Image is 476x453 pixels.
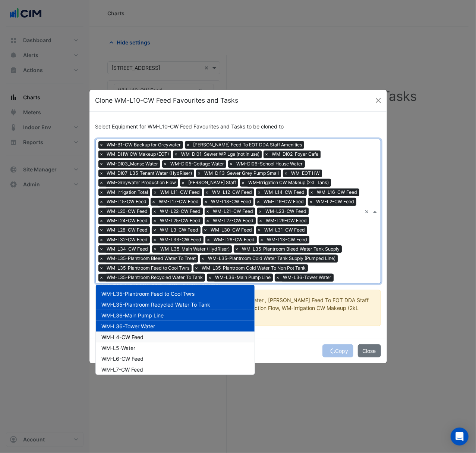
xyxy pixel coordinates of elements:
[102,323,155,329] span: WM-L36-Tower Water
[98,160,105,168] span: ×
[152,189,159,196] span: ×
[105,198,149,205] span: WM-L15-CW Feed
[102,334,144,340] span: WM-L4-CW Feed
[98,170,105,177] span: ×
[162,160,169,168] span: ×
[265,236,309,243] span: WM-L13-CW Feed
[98,255,105,262] span: ×
[98,226,105,234] span: ×
[98,264,105,272] span: ×
[98,274,105,281] span: ×
[159,245,232,253] span: WM-L35-Main Water (HydRiser)
[98,141,105,149] span: ×
[207,274,214,281] span: ×
[158,226,201,234] span: WM-L3-CW Feed
[204,189,211,196] span: ×
[309,189,315,196] span: ×
[202,226,209,234] span: ×
[234,245,240,253] span: ×
[105,151,171,158] span: WM-DHW CW Makeup (EOT)
[275,274,281,281] span: ×
[105,170,194,177] span: WM-DI07-L35-Tenant Water (HydRiser)
[264,151,270,158] span: ×
[264,208,309,215] span: WM-L23-CW Feed
[102,345,136,351] span: WM-L5-Water
[102,291,195,297] span: WM-L35-Plantroom Feed to Cool Twrs
[158,217,203,224] span: WM-L25-CW Feed
[211,217,256,224] span: WM-L27-CW Feed
[256,189,263,196] span: ×
[209,226,254,234] span: WM-L30-CW Feed
[98,179,105,186] span: ×
[180,179,187,186] span: ×
[365,208,371,215] span: Clear
[258,217,264,224] span: ×
[98,217,105,224] span: ×
[105,245,150,253] span: WM-L34-CW Feed
[173,151,180,158] span: ×
[228,160,235,168] span: ×
[152,217,158,224] span: ×
[255,198,262,205] span: ×
[264,217,309,224] span: WM-L29-CW Feed
[187,179,238,186] span: [PERSON_NAME] Staff
[315,198,356,205] span: WM-L2-CW Feed
[105,179,178,186] span: WM-Greywater Production Flow
[263,189,307,196] span: WM-L14-CW Feed
[158,236,204,243] span: WM-L33-CW Feed
[105,236,150,243] span: WM-L32-CW Feed
[235,160,305,168] span: WM-DI06-School House Water
[98,189,105,196] span: ×
[451,428,469,446] div: Open Intercom Messenger
[240,179,247,186] span: ×
[157,198,201,205] span: WM-L17-CW Feed
[152,236,158,243] span: ×
[192,141,304,149] span: [PERSON_NAME] Feed To EOT DDA Staff Amenities
[196,170,203,177] span: ×
[105,160,160,168] span: WM-DI03_Manse Water
[358,344,381,357] button: Close
[105,189,150,196] span: WM-Irrigation Total
[290,170,322,177] span: WM-EOT HW
[98,208,105,215] span: ×
[373,95,384,106] button: Close
[98,245,105,253] span: ×
[263,226,307,234] span: WM-L31-CW Feed
[158,208,203,215] span: WM-L22-CW Feed
[102,356,144,362] span: WM-L6-CW Feed
[247,179,331,186] span: WM-Irrigation CW Makeup (2kL Tank)
[262,198,306,205] span: WM-L19-CW Feed
[102,312,164,319] span: WM-L36-Main Pump Line
[95,96,239,105] h5: Clone WM-L10-CW Feed Favourites and Tasks
[214,274,273,281] span: WM-L36-Main Pump Line
[105,264,192,272] span: WM-L35-Plantroom Feed to Cool Twrs
[205,217,211,224] span: ×
[259,236,265,243] span: ×
[240,245,342,253] span: WM-L35-Plantroom Bleed Water Tank Supply
[281,274,334,281] span: WM-L36-Tower Water
[211,189,254,196] span: WM-L12-CW Feed
[151,198,157,205] span: ×
[211,208,255,215] span: WM-L21-CW Feed
[256,226,263,234] span: ×
[207,255,338,262] span: WM-L35-Plantroom Cold Water Tank Supply (Pumped Line)
[98,236,105,243] span: ×
[159,189,202,196] span: WM-L11-CW Feed
[200,255,207,262] span: ×
[152,226,158,234] span: ×
[105,141,183,149] span: WM-B1-CW Backup for Greywater
[257,208,264,215] span: ×
[102,366,144,373] span: WM-L7-CW Feed
[98,198,105,205] span: ×
[185,141,192,149] span: ×
[95,285,255,375] ng-dropdown-panel: Options list
[205,208,211,215] span: ×
[308,198,315,205] span: ×
[152,245,159,253] span: ×
[105,208,150,215] span: WM-L20-CW Feed
[105,274,205,281] span: WM-L35-Plantroom Recycled Water To Tank
[203,170,281,177] span: WM-DI13-Sewer Grey Pump Small
[209,198,253,205] span: WM-L18-CW Feed
[152,208,158,215] span: ×
[180,151,262,158] span: WM-DI01-Sewer WP Lge (not in use)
